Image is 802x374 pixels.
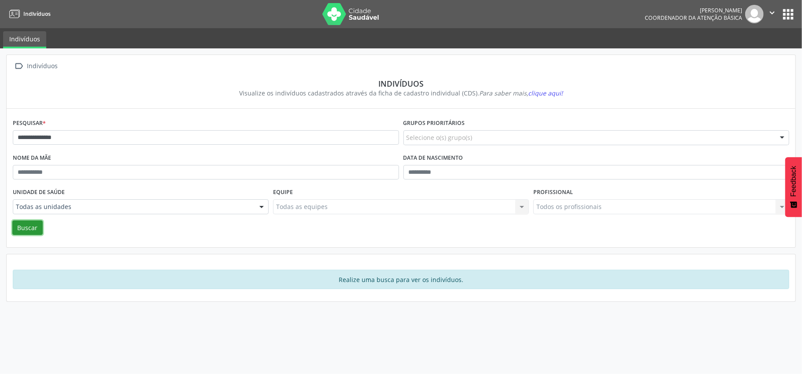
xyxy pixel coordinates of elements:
[13,186,65,199] label: Unidade de saúde
[13,270,789,289] div: Realize uma busca para ver os indivíduos.
[13,151,51,165] label: Nome da mãe
[13,60,26,73] i: 
[403,117,465,130] label: Grupos prioritários
[19,88,783,98] div: Visualize os indivíduos cadastrados através da ficha de cadastro individual (CDS).
[403,151,463,165] label: Data de nascimento
[790,166,798,197] span: Feedback
[12,220,43,235] button: Buscar
[19,79,783,88] div: Indivíduos
[745,5,764,23] img: img
[764,5,780,23] button: 
[645,14,742,22] span: Coordenador da Atenção Básica
[767,8,777,18] i: 
[780,7,796,22] button: apps
[407,133,473,142] span: Selecione o(s) grupo(s)
[479,89,563,97] i: Para saber mais,
[785,157,802,217] button: Feedback - Mostrar pesquisa
[13,117,46,130] label: Pesquisar
[645,7,742,14] div: [PERSON_NAME]
[273,186,293,199] label: Equipe
[3,31,46,48] a: Indivíduos
[13,60,59,73] a:  Indivíduos
[533,186,573,199] label: Profissional
[23,10,51,18] span: Indivíduos
[26,60,59,73] div: Indivíduos
[528,89,563,97] span: clique aqui!
[16,202,251,211] span: Todas as unidades
[6,7,51,21] a: Indivíduos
